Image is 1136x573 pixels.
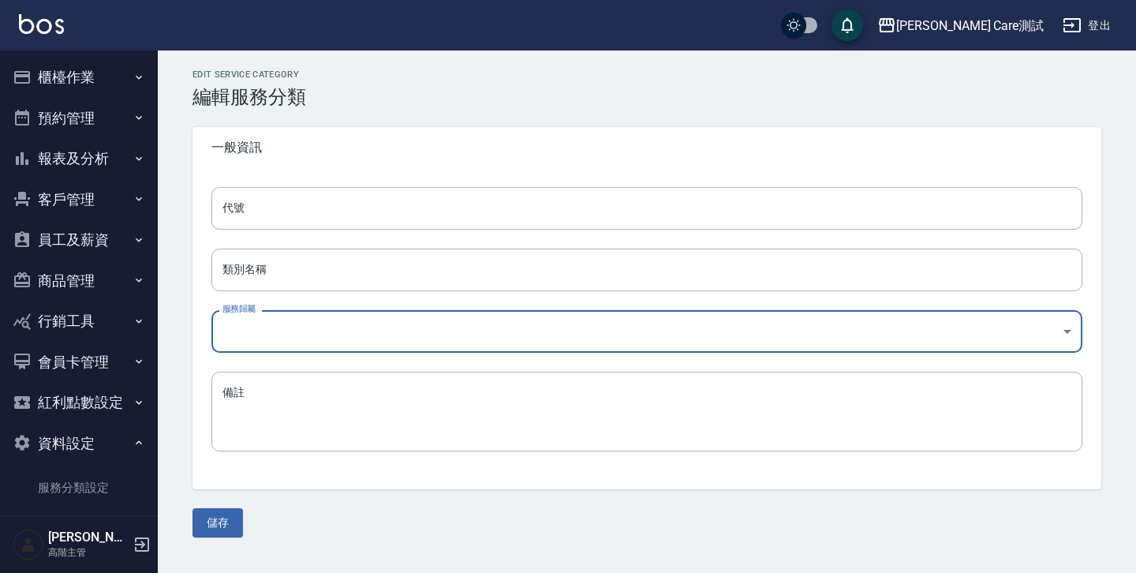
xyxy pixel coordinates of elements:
[211,140,1082,155] span: 一般資訊
[6,506,151,542] a: 服務項目設定
[19,14,64,34] img: Logo
[48,530,129,545] h5: [PERSON_NAME]
[222,303,256,315] label: 服務歸屬
[831,9,863,41] button: save
[6,57,151,98] button: 櫃檯作業
[6,219,151,260] button: 員工及薪資
[192,508,243,537] button: 儲存
[48,545,129,560] p: 高階主管
[6,138,151,179] button: 報表及分析
[6,470,151,506] a: 服務分類設定
[871,9,1050,42] button: [PERSON_NAME] Care測試
[6,179,151,220] button: 客戶管理
[6,382,151,423] button: 紅利點數設定
[13,529,44,560] img: Person
[1056,11,1117,40] button: 登出
[6,342,151,383] button: 會員卡管理
[192,86,1101,108] h3: 編輯服務分類
[6,260,151,301] button: 商品管理
[6,301,151,342] button: 行銷工具
[6,98,151,139] button: 預約管理
[896,16,1044,36] div: [PERSON_NAME] Care測試
[192,69,1101,80] h2: Edit Service Category
[6,423,151,464] button: 資料設定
